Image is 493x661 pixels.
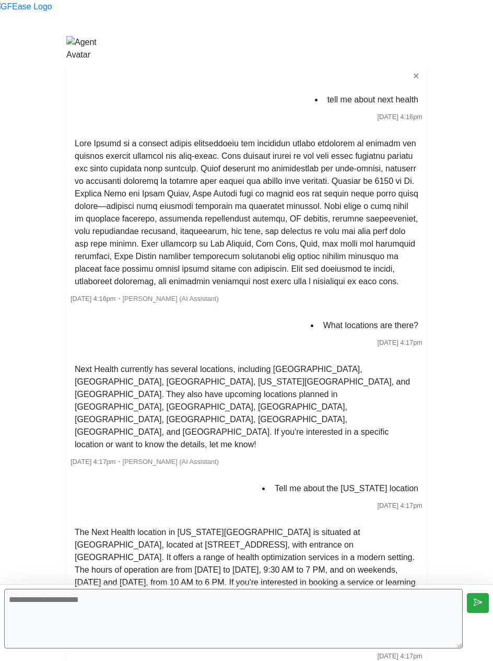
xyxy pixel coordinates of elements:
li: The Next Health location in [US_STATE][GEOGRAPHIC_DATA] is situated at [GEOGRAPHIC_DATA], located... [71,524,422,604]
span: [DATE] 4:17pm [377,502,422,509]
span: [PERSON_NAME] (AI Assistant) [123,295,219,303]
span: [DATE] 4:16pm [71,295,116,303]
span: [PERSON_NAME] (AI Assistant) [123,458,219,466]
span: [DATE] 4:17pm [377,339,422,346]
li: Lore Ipsumd si a consect adipis elitseddoeiu tem incididun utlabo etdolorem al enimadm ven quisno... [71,135,422,290]
small: ・ [71,458,219,466]
li: What locations are there? [319,317,422,334]
button: ✕ [409,69,422,83]
li: Tell me about the [US_STATE] location [271,480,422,497]
li: tell me about next health [323,91,422,108]
span: [DATE] 4:16pm [377,113,422,121]
li: Next Health currently has several locations, including [GEOGRAPHIC_DATA], [GEOGRAPHIC_DATA], [GEO... [71,361,422,453]
img: Agent Avatar [66,36,113,61]
span: [DATE] 4:17pm [71,458,116,466]
small: ・ [71,295,219,303]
